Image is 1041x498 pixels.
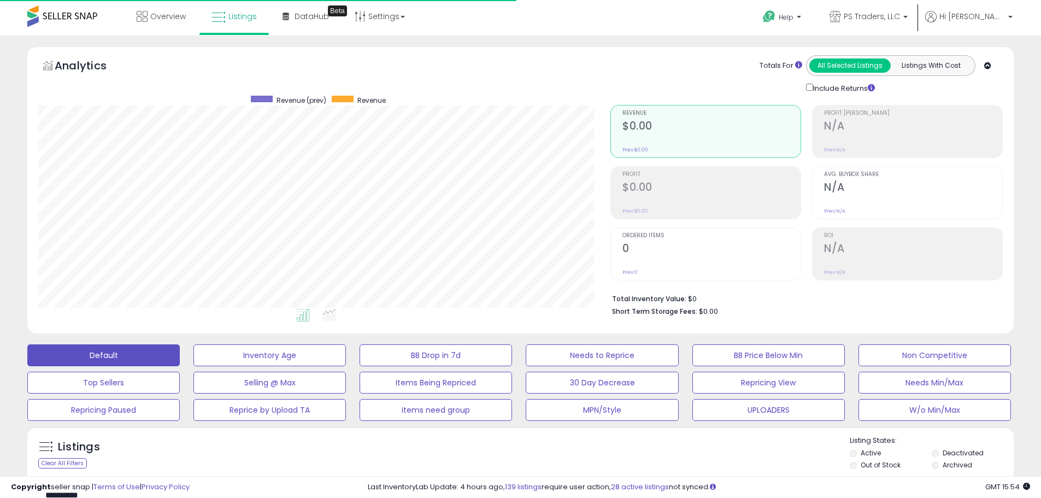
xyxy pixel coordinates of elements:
[58,440,100,455] h5: Listings
[858,399,1011,421] button: W/o Min/Max
[824,147,845,153] small: Prev: N/A
[228,11,257,22] span: Listings
[943,448,984,458] label: Deactivated
[277,96,326,105] span: Revenue (prev)
[760,61,802,71] div: Totals For
[858,372,1011,394] button: Needs Min/Max
[611,482,669,492] a: 28 active listings
[526,372,678,394] button: 30 Day Decrease
[11,482,190,493] div: seller snap | |
[809,58,891,73] button: All Selected Listings
[93,482,140,492] a: Terms of Use
[193,344,346,366] button: Inventory Age
[27,372,180,394] button: Top Sellers
[985,482,1030,492] span: 2025-09-11 15:54 GMT
[622,208,648,214] small: Prev: $0.00
[622,269,638,276] small: Prev: 0
[526,399,678,421] button: MPN/Style
[526,344,678,366] button: Needs to Reprice
[150,11,186,22] span: Overview
[357,96,386,105] span: Revenue
[824,269,845,276] small: Prev: N/A
[824,181,1002,196] h2: N/A
[925,11,1013,36] a: Hi [PERSON_NAME]
[55,58,128,76] h5: Analytics
[360,372,512,394] button: Items Being Repriced
[622,110,801,116] span: Revenue
[890,58,972,73] button: Listings With Cost
[844,11,900,22] span: PS Traders, LLC
[295,11,329,22] span: DataHub
[612,291,995,304] li: $0
[699,306,718,317] span: $0.00
[38,458,87,468] div: Clear All Filters
[943,460,972,470] label: Archived
[824,172,1002,178] span: Avg. Buybox Share
[360,399,512,421] button: Items need group
[622,242,801,257] h2: 0
[142,482,190,492] a: Privacy Policy
[360,344,512,366] button: BB Drop in 7d
[762,10,776,24] i: Get Help
[692,372,845,394] button: Repricing View
[824,242,1002,257] h2: N/A
[798,81,888,94] div: Include Returns
[861,448,881,458] label: Active
[505,482,542,492] a: 139 listings
[824,120,1002,134] h2: N/A
[622,120,801,134] h2: $0.00
[858,344,1011,366] button: Non Competitive
[27,344,180,366] button: Default
[622,233,801,239] span: Ordered Items
[779,13,793,22] span: Help
[612,307,697,316] b: Short Term Storage Fees:
[824,208,845,214] small: Prev: N/A
[861,460,901,470] label: Out of Stock
[939,11,1005,22] span: Hi [PERSON_NAME]
[754,2,812,36] a: Help
[193,399,346,421] button: Reprice by Upload TA
[11,482,51,492] strong: Copyright
[692,399,845,421] button: UPLOADERS
[692,344,845,366] button: BB Price Below Min
[824,110,1002,116] span: Profit [PERSON_NAME]
[622,181,801,196] h2: $0.00
[368,482,1030,493] div: Last InventoryLab Update: 4 hours ago, require user action, not synced.
[824,233,1002,239] span: ROI
[622,147,648,153] small: Prev: $0.00
[612,294,686,303] b: Total Inventory Value:
[27,399,180,421] button: Repricing Paused
[622,172,801,178] span: Profit
[850,436,1014,446] p: Listing States:
[328,5,347,16] div: Tooltip anchor
[193,372,346,394] button: Selling @ Max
